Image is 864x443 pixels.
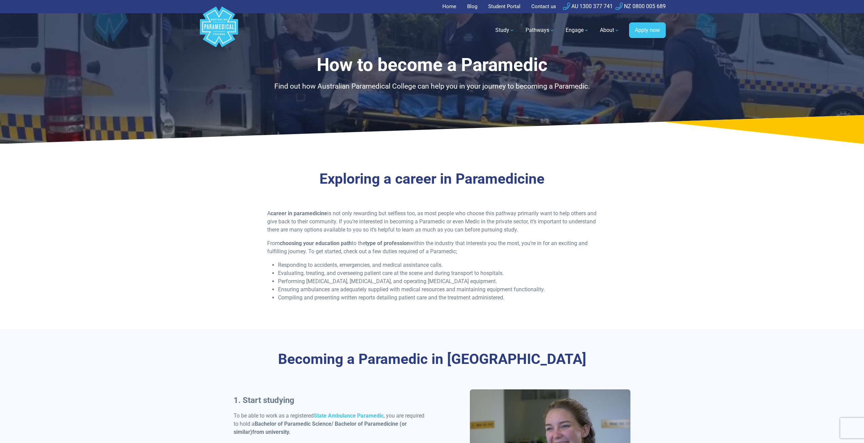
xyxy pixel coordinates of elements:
a: Apply now [629,22,666,38]
strong: Bachelor of Paramedic Science/ Bachelor of Paramedicine (or similar) [234,421,407,435]
li: Ensuring ambulances are adequately supplied with medical resources and maintaining equipment func... [278,285,597,294]
a: About [596,21,624,40]
strong: choosing your education path [280,240,352,246]
p: Find out how Australian Paramedical College can help you in your journey to becoming a Paramedic. [234,81,631,92]
p: To be able to work as a registered , you are required to hold a [234,412,428,436]
a: Australian Paramedical College [199,13,239,48]
li: Compiling and presenting written reports detailing patient care and the treatment administered. [278,294,597,302]
h2: Exploring a career in Paramedicine [234,170,631,188]
li: Performing [MEDICAL_DATA], [MEDICAL_DATA], and operating [MEDICAL_DATA] equipment. [278,277,597,285]
a: Study [491,21,519,40]
li: Evaluating, treating, and overseeing patient care at the scene and during transport to hospitals. [278,269,597,277]
h1: How to become a Paramedic [234,54,631,76]
a: Pathways [521,21,559,40]
h2: Becoming a Paramedic in [GEOGRAPHIC_DATA] [234,351,631,368]
strong: career in paramedicine [271,210,327,217]
strong: from university. [252,429,291,435]
li: Responding to accidents, emergencies, and medical assistance calls. [278,261,597,269]
a: State Ambulance Paramedic [314,412,384,419]
p: From to the within the industry that interests you the most, you’re in for an exciting and fulfil... [267,239,597,256]
a: NZ 0800 005 689 [615,3,666,10]
strong: type of profession [365,240,410,246]
p: A is not only rewarding but selfless too, as most people who choose this pathway primarily want t... [267,209,597,234]
a: AU 1300 377 741 [563,3,613,10]
strong: 1. Start studying [234,395,294,405]
a: Engage [562,21,593,40]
